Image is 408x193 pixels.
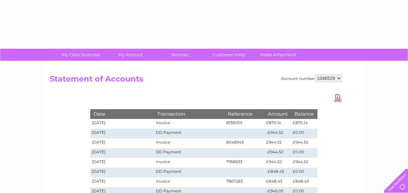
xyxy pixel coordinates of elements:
td: -£944.52 [265,129,291,138]
td: DD Payment [154,148,224,158]
td: [DATE] [90,138,155,148]
td: £848.43 [291,177,317,187]
td: Invoice [154,138,224,148]
td: £0.00 [291,168,317,177]
a: My Clear Business [54,49,108,61]
td: £848.43 [265,177,291,187]
th: Transaction [154,109,224,119]
td: [DATE] [90,177,155,187]
td: £0.00 [291,148,317,158]
td: 7867283 [225,177,265,187]
td: Invoice [154,158,224,168]
td: DD Payment [154,168,224,177]
a: My Account [104,49,157,61]
a: Make A Payment [252,49,305,61]
td: £944.52 [265,158,291,168]
a: Services [153,49,206,61]
td: £944.52 [265,138,291,148]
td: Invoice [154,119,224,129]
td: 8138059 [225,119,265,129]
td: -£944.52 [265,148,291,158]
td: £0.00 [291,129,317,138]
div: Account number [281,74,342,82]
td: [DATE] [90,119,155,129]
td: DD Payment [154,129,224,138]
a: Download Pdf [334,93,342,102]
th: Date [90,109,155,119]
a: Customer Help [202,49,256,61]
th: Amount [265,109,291,119]
td: [DATE] [90,129,155,138]
td: £870.14 [291,119,317,129]
th: Reference [225,109,265,119]
td: [DATE] [90,158,155,168]
td: £944.52 [291,158,317,168]
td: 7958633 [225,158,265,168]
td: Invoice [154,177,224,187]
h2: Statement of Accounts [50,74,342,87]
td: £870.14 [265,119,291,129]
td: £944.52 [291,138,317,148]
td: 8048943 [225,138,265,148]
td: [DATE] [90,168,155,177]
td: -£848.43 [265,168,291,177]
th: Balance [291,109,317,119]
td: [DATE] [90,148,155,158]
